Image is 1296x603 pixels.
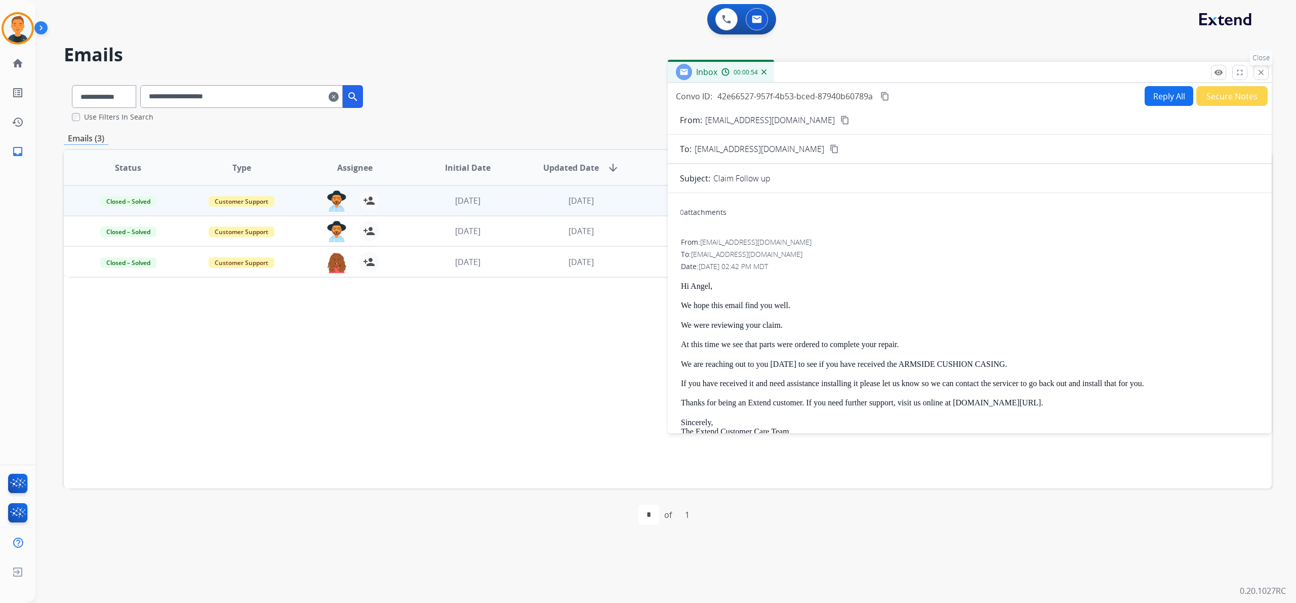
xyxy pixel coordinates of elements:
[713,172,771,184] p: Claim Follow up
[681,360,1259,369] p: We are reaching out to you [DATE] to see if you have received the ARMSIDE CUSHION CASING.
[695,143,824,155] span: [EMAIL_ADDRESS][DOMAIN_NAME]
[455,225,480,237] span: [DATE]
[1250,50,1273,65] p: Close
[680,172,710,184] p: Subject:
[607,162,619,174] mat-icon: arrow_downward
[100,227,156,237] span: Closed – Solved
[209,227,274,237] span: Customer Support
[1257,68,1266,77] mat-icon: close
[664,509,672,521] div: of
[445,162,491,174] span: Initial Date
[327,252,347,273] img: agent-avatar
[569,256,594,268] span: [DATE]
[680,143,692,155] p: To:
[681,379,1259,388] p: If you have received it and need assistance installing it please let us know so we can contact th...
[363,225,375,237] mat-icon: person_add
[543,162,599,174] span: Updated Date
[734,68,758,77] span: 00:00:54
[337,162,373,174] span: Assignee
[681,321,1259,330] p: We were reviewing your claim.
[717,91,873,102] span: 42e66527-957f-4b53-bced-87940b60789a
[569,225,594,237] span: [DATE]
[12,145,24,158] mat-icon: inbox
[327,221,347,242] img: agent-avatar
[1235,68,1244,77] mat-icon: fullscreen
[681,261,1259,272] div: Date:
[680,114,702,126] p: From:
[64,132,108,145] p: Emails (3)
[12,87,24,99] mat-icon: list_alt
[1145,86,1193,106] button: Reply All
[696,66,717,78] span: Inbox
[681,301,1259,310] p: We hope this email find you well.
[1196,86,1268,106] button: Secure Notes
[681,340,1259,349] p: At this time we see that parts were ordered to complete your repair.
[681,418,1259,437] p: Sincerely, The Extend Customer Care Team
[100,196,156,207] span: Closed – Solved
[115,162,141,174] span: Status
[569,195,594,206] span: [DATE]
[680,207,726,217] div: attachments
[691,249,802,259] span: [EMAIL_ADDRESS][DOMAIN_NAME]
[329,91,339,103] mat-icon: clear
[363,256,375,268] mat-icon: person_add
[1253,65,1269,80] button: Close
[84,112,153,122] label: Use Filters In Search
[681,282,1259,291] p: Hi Angel,
[880,92,889,101] mat-icon: content_copy
[676,90,712,102] p: Convo ID:
[64,45,1272,65] h2: Emails
[1240,585,1286,597] p: 0.20.1027RC
[363,195,375,207] mat-icon: person_add
[12,116,24,128] mat-icon: history
[705,114,835,126] p: [EMAIL_ADDRESS][DOMAIN_NAME]
[455,195,480,206] span: [DATE]
[347,91,359,103] mat-icon: search
[700,237,812,247] span: [EMAIL_ADDRESS][DOMAIN_NAME]
[681,249,1259,259] div: To:
[681,237,1259,247] div: From:
[681,398,1259,407] p: Thanks for being an Extend customer. If you need further support, visit us online at [DOMAIN_NAME...
[1214,68,1223,77] mat-icon: remove_red_eye
[840,116,849,125] mat-icon: content_copy
[455,256,480,268] span: [DATE]
[4,14,32,43] img: avatar
[12,57,24,69] mat-icon: home
[677,505,698,525] div: 1
[830,144,839,154] mat-icon: content_copy
[232,162,251,174] span: Type
[209,257,274,268] span: Customer Support
[699,261,768,271] span: [DATE] 02:42 PM MDT
[100,257,156,268] span: Closed – Solved
[680,207,684,217] span: 0
[209,196,274,207] span: Customer Support
[327,191,347,212] img: agent-avatar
